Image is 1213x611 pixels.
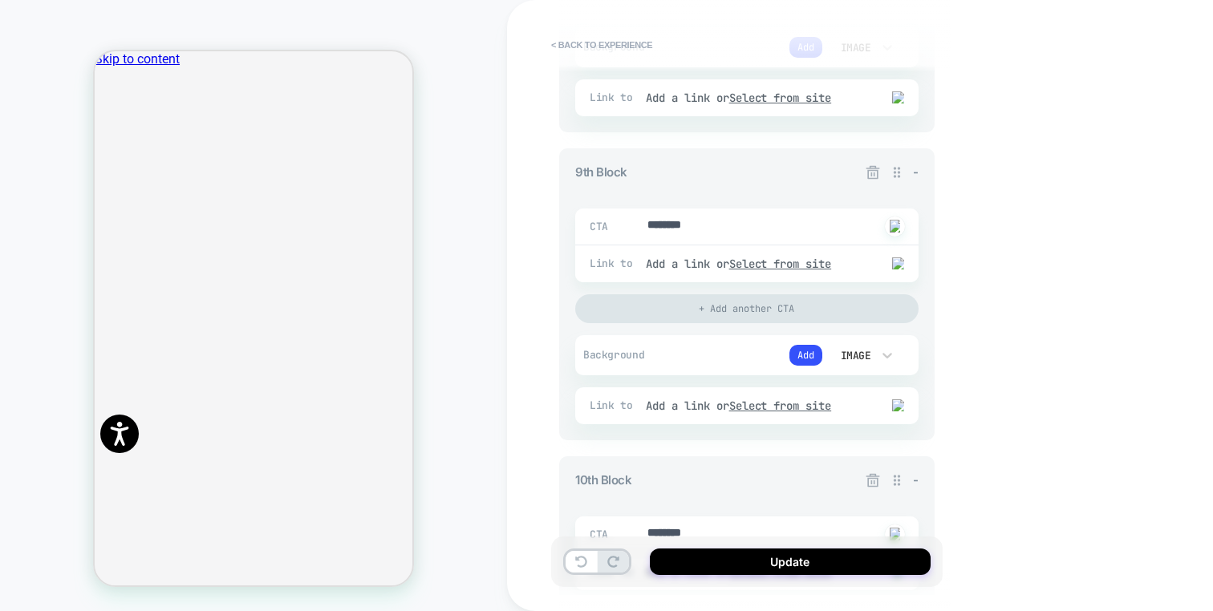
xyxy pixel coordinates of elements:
u: Select from site [729,91,832,105]
div: Add a link or [646,257,864,271]
span: Link to [590,257,638,270]
button: Update [650,548,931,575]
img: edit [892,257,904,269]
span: 9th Block [575,164,627,180]
span: CTA [590,220,610,233]
span: Link to [590,91,638,104]
div: Image [838,349,871,362]
span: Link to [590,399,638,412]
img: edit with ai [890,220,900,233]
img: edit with ai [890,528,900,540]
span: - [913,164,919,180]
div: Add a link or [646,399,864,413]
button: < Back to experience [543,32,660,58]
u: Select from site [729,257,832,271]
span: CTA [590,528,610,541]
span: - [913,472,919,488]
span: 10th Block [575,472,631,488]
button: Add [789,345,822,366]
span: Background [583,348,663,362]
div: + Add another CTA [575,294,919,323]
u: Select from site [729,399,832,413]
img: edit [892,91,904,103]
img: edit [892,399,904,411]
div: Add a link or [646,91,864,105]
